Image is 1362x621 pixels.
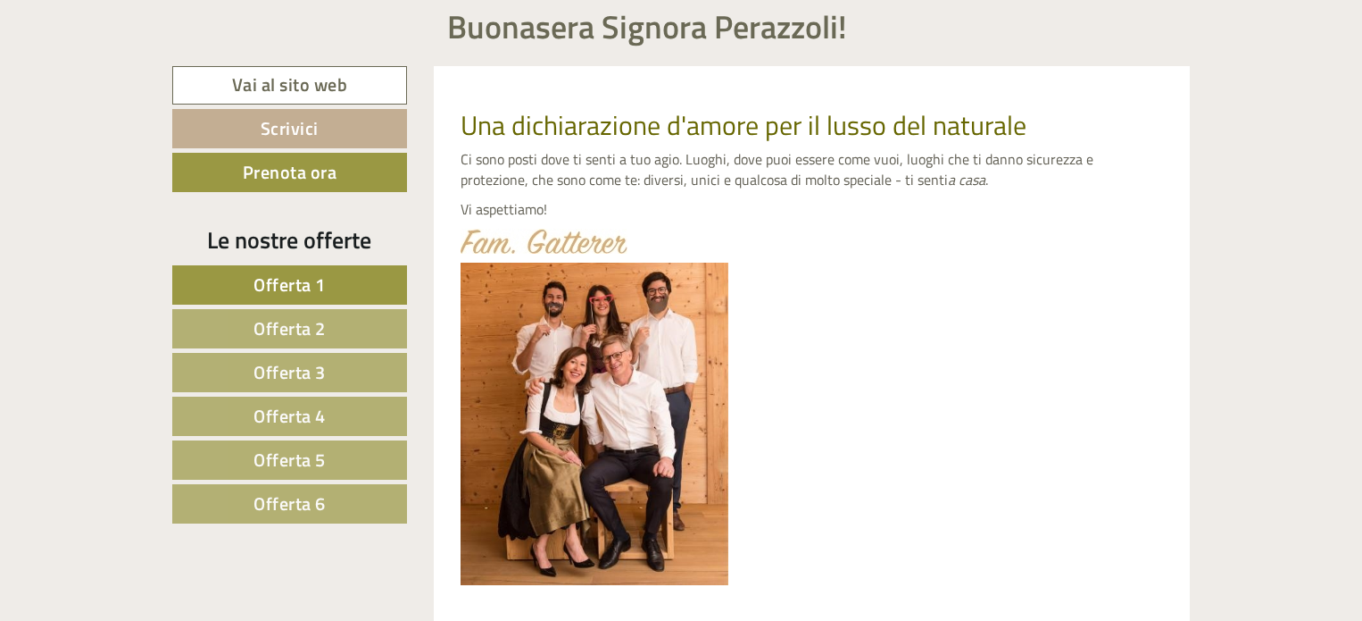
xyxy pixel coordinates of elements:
[172,109,407,148] a: Scrivici
[172,153,407,192] a: Prenota ora
[959,169,985,190] em: casa
[461,229,627,254] img: image
[948,169,955,190] em: a
[461,263,728,585] img: image
[253,271,326,298] span: Offerta 1
[253,358,326,386] span: Offerta 3
[253,446,326,474] span: Offerta 5
[172,66,407,105] a: Vai al sito web
[461,149,1164,190] p: Ci sono posti dove ti senti a tuo agio. Luoghi, dove puoi essere come vuoi, luoghi che ti danno s...
[253,402,326,430] span: Offerta 4
[253,490,326,517] span: Offerta 6
[461,105,1026,146] span: Una dichiarazione d'amore per il lusso del naturale
[447,9,847,45] h1: Buonasera Signora Perazzoli!
[172,223,407,256] div: Le nostre offerte
[461,199,1164,220] p: Vi aspettiamo!
[253,315,326,342] span: Offerta 2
